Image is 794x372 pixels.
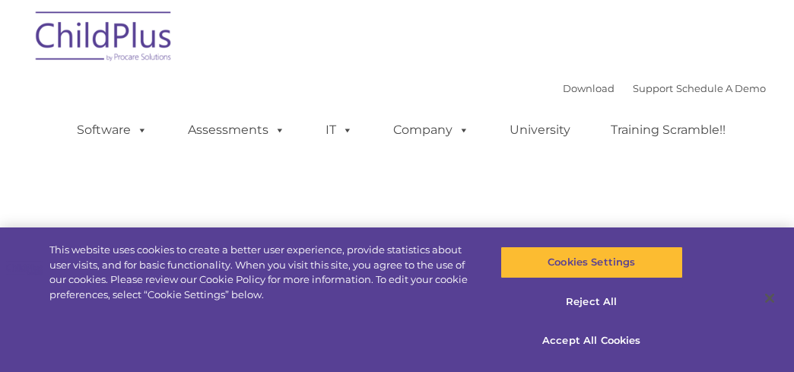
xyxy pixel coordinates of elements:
[633,82,673,94] a: Support
[28,1,180,77] img: ChildPlus by Procare Solutions
[676,82,766,94] a: Schedule A Demo
[595,115,741,145] a: Training Scramble!!
[563,82,766,94] font: |
[494,115,586,145] a: University
[500,286,683,318] button: Reject All
[500,246,683,278] button: Cookies Settings
[378,115,484,145] a: Company
[310,115,368,145] a: IT
[62,115,163,145] a: Software
[563,82,615,94] a: Download
[49,243,476,302] div: This website uses cookies to create a better user experience, provide statistics about user visit...
[173,115,300,145] a: Assessments
[500,325,683,357] button: Accept All Cookies
[753,281,786,315] button: Close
